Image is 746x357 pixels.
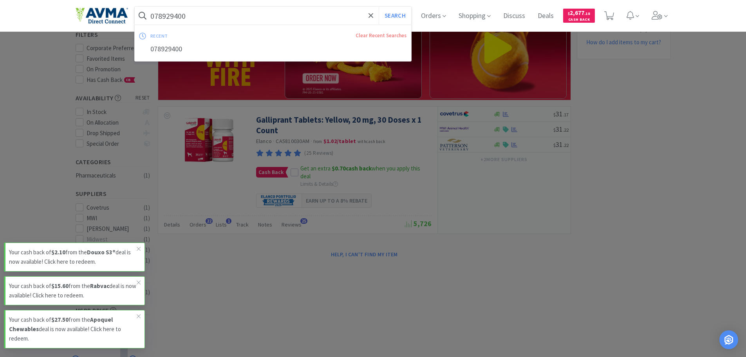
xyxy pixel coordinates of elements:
[568,9,590,16] span: 2,677
[51,282,69,290] strong: $15.60
[535,13,557,20] a: Deals
[379,7,411,25] button: Search
[135,7,412,25] input: Search by item, sku, manufacturer, ingredient, size...
[51,316,69,323] strong: $27.50
[568,11,570,16] span: $
[563,5,595,26] a: $2,677.18Cash Back
[51,248,65,256] strong: $2.10
[584,11,590,16] span: . 18
[9,248,137,266] p: Your cash back of from the deal is now available! Click here to redeem.
[150,30,262,42] div: recent
[90,282,109,290] strong: Rabvac
[500,13,528,20] a: Discuss
[76,7,128,24] img: e4e33dab9f054f5782a47901c742baa9_102.png
[135,42,412,56] div: 078929400
[356,32,406,39] a: Clear Recent Searches
[9,315,137,343] p: Your cash back of from the deal is now available! Click here to redeem.
[9,281,137,300] p: Your cash back of from the deal is now available! Click here to redeem.
[87,248,116,256] strong: Douxo S3®
[719,330,738,349] div: Open Intercom Messenger
[568,18,590,23] span: Cash Back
